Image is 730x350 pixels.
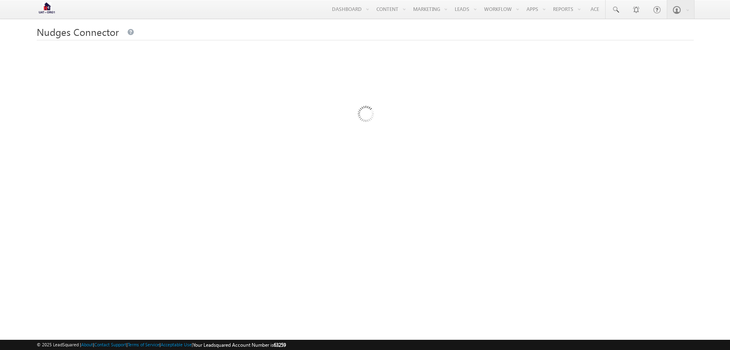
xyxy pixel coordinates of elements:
span: Nudges Connector [37,25,119,38]
a: Contact Support [94,342,126,347]
a: About [81,342,93,347]
span: Your Leadsquared Account Number is [193,342,286,348]
span: 63259 [274,342,286,348]
a: Terms of Service [128,342,159,347]
img: Custom Logo [37,2,57,16]
img: Loading... [323,73,407,157]
a: Acceptable Use [161,342,192,347]
span: © 2025 LeadSquared | | | | | [37,341,286,349]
